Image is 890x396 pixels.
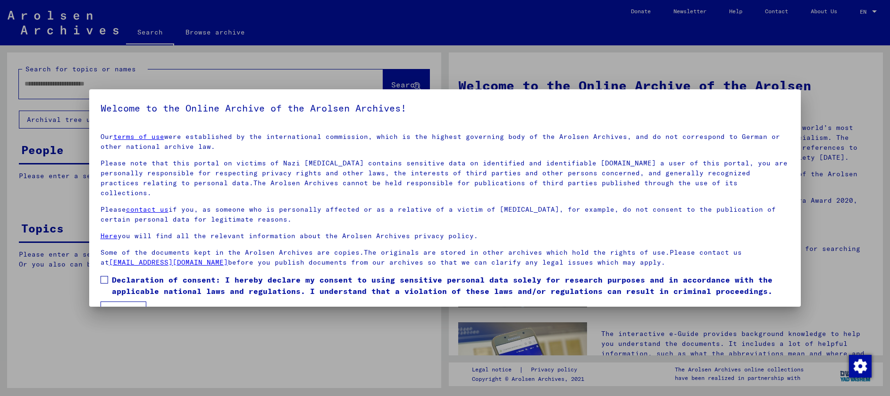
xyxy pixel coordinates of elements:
[126,205,168,214] a: contact us
[109,258,228,267] a: [EMAIL_ADDRESS][DOMAIN_NAME]
[101,301,146,319] button: I agree
[101,158,790,198] p: Please note that this portal on victims of Nazi [MEDICAL_DATA] contains sensitive data on identif...
[101,248,790,267] p: Some of the documents kept in the Arolsen Archives are copies.The originals are stored in other a...
[849,355,872,378] img: Change consent
[101,205,790,224] p: Please if you, as someone who is personally affected or as a relative of a victim of [MEDICAL_DAT...
[101,232,118,240] a: Here
[113,132,164,141] a: terms of use
[101,231,790,241] p: you will find all the relevant information about the Arolsen Archives privacy policy.
[101,101,790,116] h5: Welcome to the Online Archive of the Arolsen Archives!
[848,354,871,377] div: Change consent
[112,274,790,297] span: Declaration of consent: I hereby declare my consent to using sensitive personal data solely for r...
[101,132,790,152] p: Our were established by the international commission, which is the highest governing body of the ...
